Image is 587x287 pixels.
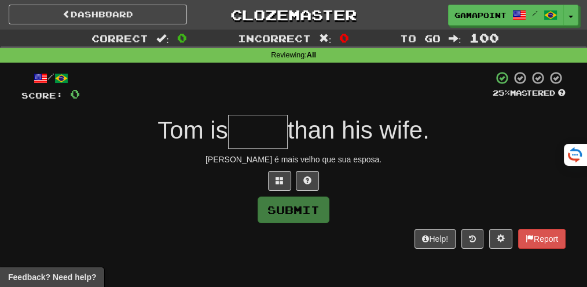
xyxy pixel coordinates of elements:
span: : [156,34,169,43]
button: Report [518,229,566,249]
div: Mastered [493,88,566,99]
strong: All [307,51,316,59]
span: Tom is [157,117,228,144]
a: GamaPoint / [448,5,564,26]
span: 0 [339,31,349,45]
div: / [21,71,80,85]
span: Correct [91,32,148,44]
span: : [449,34,461,43]
a: Clozemaster [204,5,383,25]
button: Help! [414,229,456,249]
button: Round history (alt+y) [461,229,483,249]
span: than his wife. [288,117,430,144]
span: / [532,9,538,17]
button: Submit [258,197,329,223]
span: Open feedback widget [8,271,96,283]
span: 100 [469,31,499,45]
button: Single letter hint - you only get 1 per sentence and score half the points! alt+h [296,171,319,191]
div: [PERSON_NAME] é mais velho que sua esposa. [21,154,566,165]
button: Switch sentence to multiple choice alt+p [268,171,291,191]
span: Score: [21,90,63,100]
span: 25 % [493,88,510,97]
span: GamaPoint [454,10,507,20]
span: Incorrect [238,32,311,44]
a: Dashboard [9,5,187,24]
span: 0 [177,31,187,45]
span: : [319,34,332,43]
span: 0 [70,86,80,101]
span: To go [400,32,441,44]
